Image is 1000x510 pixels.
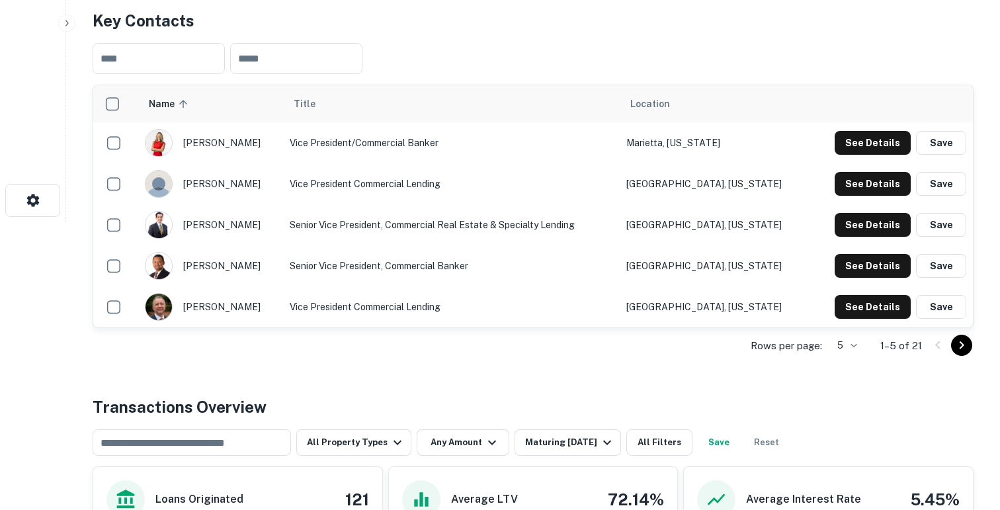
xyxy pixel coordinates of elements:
img: 1c5u578iilxfi4m4dvc4q810q [146,171,172,197]
th: Location [620,85,810,122]
button: Save [916,295,966,319]
th: Name [138,85,284,122]
p: Rows per page: [751,338,822,354]
td: Senior Vice President, Commercial Banker [283,245,619,286]
div: [PERSON_NAME] [145,129,277,157]
div: [PERSON_NAME] [145,293,277,321]
button: Save [916,172,966,196]
button: Save [916,213,966,237]
button: See Details [835,213,911,237]
span: Name [149,96,192,112]
img: 1517727340934 [146,253,172,279]
td: [GEOGRAPHIC_DATA], [US_STATE] [620,204,810,245]
td: [GEOGRAPHIC_DATA], [US_STATE] [620,163,810,204]
button: Save [916,254,966,278]
button: See Details [835,172,911,196]
td: [GEOGRAPHIC_DATA], [US_STATE] [620,245,810,286]
button: Save [916,131,966,155]
button: See Details [835,254,911,278]
p: 1–5 of 21 [880,338,922,354]
button: All Property Types [296,429,411,456]
div: [PERSON_NAME] [145,211,277,239]
img: 1654627084449 [146,130,172,156]
th: Title [283,85,619,122]
h6: Average LTV [451,491,518,507]
div: scrollable content [93,85,973,327]
div: [PERSON_NAME] [145,252,277,280]
img: 1618576546803 [146,212,172,238]
div: 5 [827,336,859,355]
button: See Details [835,131,911,155]
td: Vice President Commercial Lending [283,286,619,327]
span: Title [294,96,333,112]
td: [GEOGRAPHIC_DATA], [US_STATE] [620,286,810,327]
td: Vice President/Commercial Banker [283,122,619,163]
h6: Loans Originated [155,491,243,507]
div: Maturing [DATE] [525,435,615,450]
h4: Key Contacts [93,9,974,32]
button: Maturing [DATE] [515,429,621,456]
button: Reset [745,429,788,456]
td: Vice President Commercial Lending [283,163,619,204]
h4: Transactions Overview [93,395,267,419]
button: Save your search to get updates of matches that match your search criteria. [698,429,740,456]
span: Location [630,96,670,112]
td: Senior Vice President, Commercial Real Estate & Specialty Lending [283,204,619,245]
button: All Filters [626,429,692,456]
div: [PERSON_NAME] [145,170,277,198]
h6: Average Interest Rate [746,491,861,507]
button: Any Amount [417,429,509,456]
img: 1662751471996 [146,294,172,320]
button: Go to next page [951,335,972,356]
td: Marietta, [US_STATE] [620,122,810,163]
button: See Details [835,295,911,319]
iframe: Chat Widget [934,404,1000,468]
